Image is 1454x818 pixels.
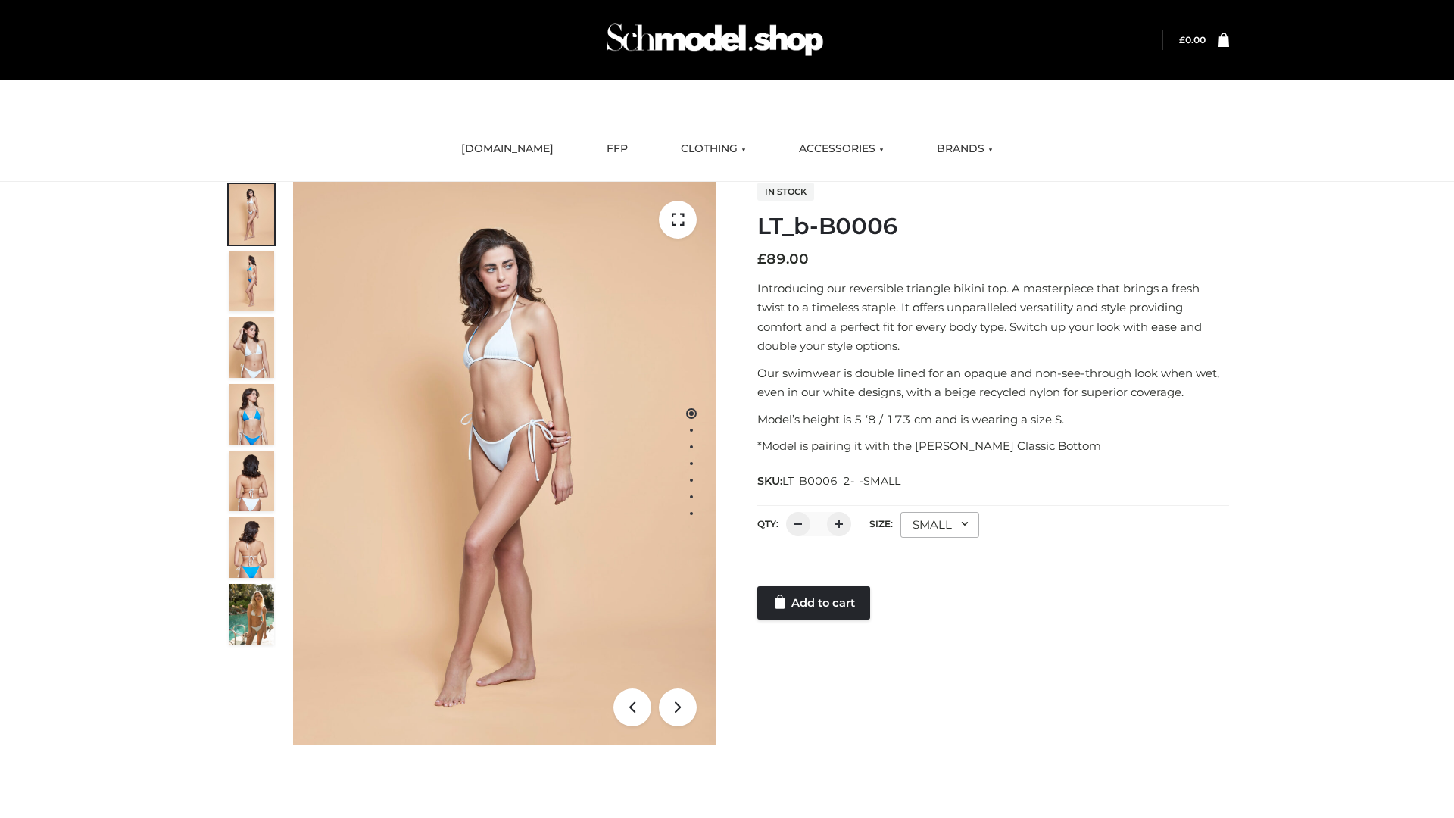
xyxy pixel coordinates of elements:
[229,584,274,645] img: Arieltop_CloudNine_AzureSky2.jpg
[450,133,565,166] a: [DOMAIN_NAME]
[229,251,274,311] img: ArielClassicBikiniTop_CloudNine_AzureSky_OW114ECO_2-scaled.jpg
[869,518,893,529] label: Size:
[1179,34,1206,45] a: £0.00
[229,317,274,378] img: ArielClassicBikiniTop_CloudNine_AzureSky_OW114ECO_3-scaled.jpg
[757,251,809,267] bdi: 89.00
[782,474,900,488] span: LT_B0006_2-_-SMALL
[1179,34,1206,45] bdi: 0.00
[757,410,1229,429] p: Model’s height is 5 ‘8 / 173 cm and is wearing a size S.
[757,472,902,490] span: SKU:
[229,184,274,245] img: ArielClassicBikiniTop_CloudNine_AzureSky_OW114ECO_1-scaled.jpg
[757,518,778,529] label: QTY:
[669,133,757,166] a: CLOTHING
[229,451,274,511] img: ArielClassicBikiniTop_CloudNine_AzureSky_OW114ECO_7-scaled.jpg
[601,10,828,70] img: Schmodel Admin 964
[293,182,716,745] img: ArielClassicBikiniTop_CloudNine_AzureSky_OW114ECO_1
[757,213,1229,240] h1: LT_b-B0006
[757,251,766,267] span: £
[757,183,814,201] span: In stock
[925,133,1004,166] a: BRANDS
[757,279,1229,356] p: Introducing our reversible triangle bikini top. A masterpiece that brings a fresh twist to a time...
[788,133,895,166] a: ACCESSORIES
[229,517,274,578] img: ArielClassicBikiniTop_CloudNine_AzureSky_OW114ECO_8-scaled.jpg
[757,586,870,620] a: Add to cart
[595,133,639,166] a: FFP
[229,384,274,445] img: ArielClassicBikiniTop_CloudNine_AzureSky_OW114ECO_4-scaled.jpg
[900,512,979,538] div: SMALL
[757,436,1229,456] p: *Model is pairing it with the [PERSON_NAME] Classic Bottom
[1179,34,1185,45] span: £
[757,364,1229,402] p: Our swimwear is double lined for an opaque and non-see-through look when wet, even in our white d...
